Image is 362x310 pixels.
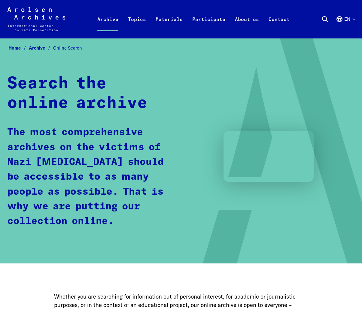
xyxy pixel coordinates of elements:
a: Participate [187,14,230,38]
p: The most comprehensive archives on the victims of Nazi [MEDICAL_DATA] should be accessible to as ... [7,125,171,229]
a: Materials [151,14,187,38]
strong: Search the online archive [7,75,148,111]
button: English, language selection [336,16,355,37]
a: Contact [264,14,294,38]
a: Home [8,45,29,51]
nav: Breadcrumb [7,44,355,53]
a: Topics [123,14,151,38]
a: About us [230,14,264,38]
nav: Primary [93,7,294,31]
span: Online Search [53,45,82,51]
a: Archive [93,14,123,38]
a: Archive [29,45,53,51]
